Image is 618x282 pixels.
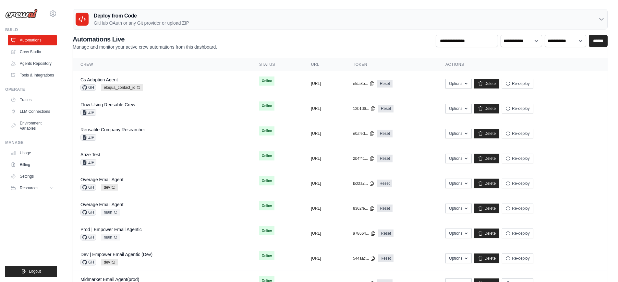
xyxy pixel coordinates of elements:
[29,269,41,274] span: Logout
[259,76,274,86] span: Online
[353,81,375,86] button: efda3b...
[80,109,96,116] span: ZIP
[5,27,57,32] div: Build
[259,151,274,160] span: Online
[378,105,394,112] a: Reset
[73,58,251,71] th: Crew
[474,104,499,113] a: Delete
[259,126,274,135] span: Online
[8,47,57,57] a: Crew Studio
[80,102,135,107] a: Flow Using Reusable Crew
[8,183,57,193] button: Resources
[101,234,120,241] span: main
[502,104,533,113] button: Re-deploy
[5,140,57,145] div: Manage
[80,184,96,191] span: GH
[378,254,393,262] a: Reset
[80,202,123,207] a: Overage Email Agent
[474,79,499,88] a: Delete
[438,58,608,71] th: Actions
[377,180,392,187] a: Reset
[80,259,96,265] span: GH
[73,44,217,50] p: Manage and monitor your active crew automations from this dashboard.
[259,101,274,111] span: Online
[377,155,393,162] a: Reset
[502,204,533,213] button: Re-deploy
[377,130,393,137] a: Reset
[20,185,38,191] span: Resources
[80,127,145,132] a: Reusable Company Researcher
[8,35,57,45] a: Automations
[445,79,472,88] button: Options
[8,70,57,80] a: Tools & Integrations
[8,148,57,158] a: Usage
[502,154,533,163] button: Re-deploy
[80,152,100,157] a: Arize Test
[502,229,533,238] button: Re-deploy
[353,106,376,111] button: 12b1d6...
[8,58,57,69] a: Agents Repository
[8,106,57,117] a: LLM Connections
[80,277,139,282] a: Midmarket Email Agent(prod)
[73,35,217,44] h2: Automations Live
[353,181,374,186] button: bc0fa2...
[445,129,472,138] button: Options
[94,20,189,26] p: GitHub OAuth or any Git provider or upload ZIP
[353,206,375,211] button: 8362fe...
[345,58,438,71] th: Token
[474,253,499,263] a: Delete
[8,171,57,182] a: Settings
[5,9,38,18] img: Logo
[80,134,96,141] span: ZIP
[474,204,499,213] a: Delete
[80,227,142,232] a: Prod | Empower Email Agentic
[502,253,533,263] button: Re-deploy
[353,156,375,161] button: 2b4f41...
[5,266,57,277] button: Logout
[474,154,499,163] a: Delete
[377,80,393,88] a: Reset
[502,179,533,188] button: Re-deploy
[80,159,96,166] span: ZIP
[8,159,57,170] a: Billing
[353,256,375,261] button: 544aac...
[101,184,118,191] span: dev
[259,201,274,210] span: Online
[80,77,118,82] a: Cs Adoption Agent
[445,179,472,188] button: Options
[101,84,143,91] span: eloqua_contact_id
[502,129,533,138] button: Re-deploy
[251,58,303,71] th: Status
[101,259,118,265] span: dev
[445,104,472,113] button: Options
[303,58,345,71] th: URL
[8,118,57,134] a: Environment Variables
[445,154,472,163] button: Options
[259,226,274,235] span: Online
[101,209,120,216] span: main
[80,234,96,241] span: GH
[474,179,499,188] a: Delete
[353,131,375,136] button: e0afed...
[8,95,57,105] a: Traces
[474,229,499,238] a: Delete
[474,129,499,138] a: Delete
[378,229,394,237] a: Reset
[259,176,274,185] span: Online
[80,209,96,216] span: GH
[5,87,57,92] div: Operate
[377,205,393,212] a: Reset
[80,252,152,257] a: Dev | Empower Email Agentic (Dev)
[80,84,96,91] span: GH
[445,229,472,238] button: Options
[445,204,472,213] button: Options
[445,253,472,263] button: Options
[259,251,274,260] span: Online
[94,12,189,20] h3: Deploy from Code
[80,177,123,182] a: Overage Email Agent
[353,231,376,236] button: a78664...
[502,79,533,88] button: Re-deploy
